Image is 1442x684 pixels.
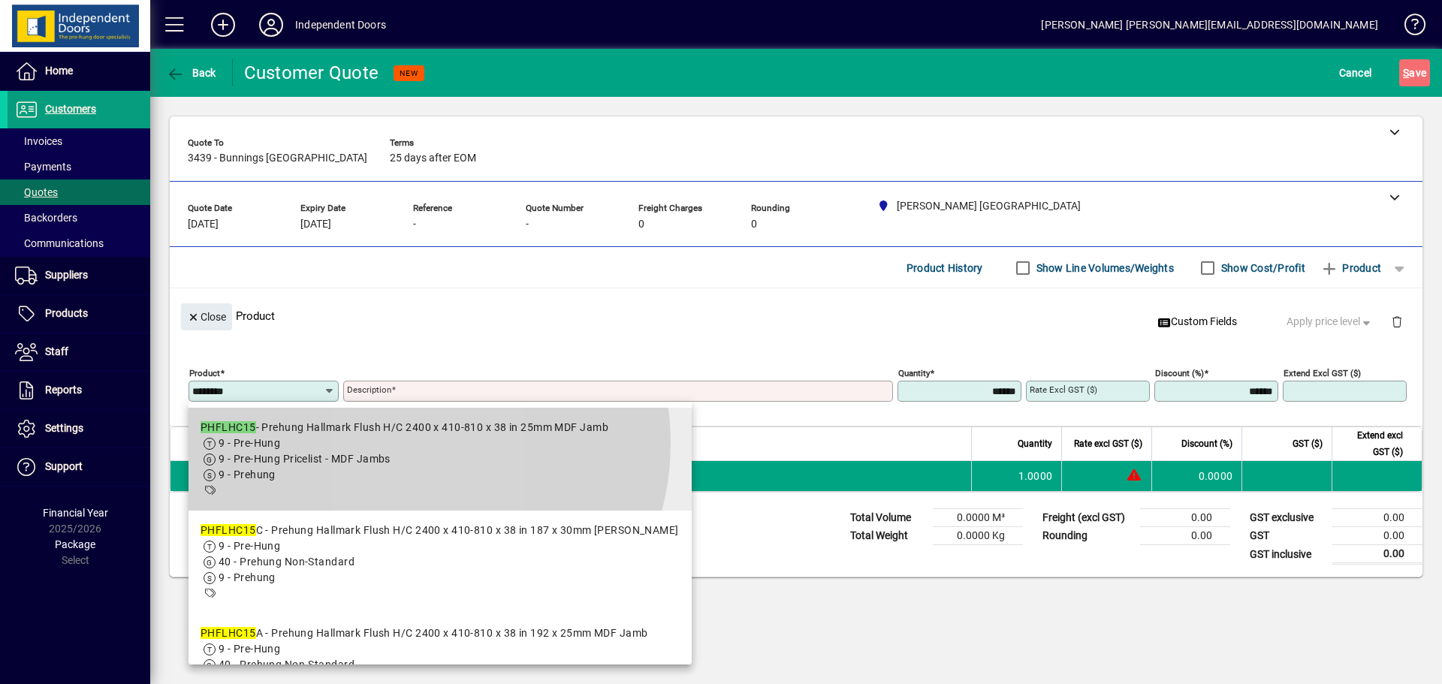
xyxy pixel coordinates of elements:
span: Apply price level [1287,314,1374,330]
span: Discount (%) [1181,435,1232,452]
a: Settings [8,410,150,447]
span: - [413,218,416,231]
app-page-header-button: Delete [1379,315,1415,328]
a: Invoices [8,128,150,154]
span: 40 - Prehung Non-Standard [219,556,354,568]
span: Home [45,65,73,77]
button: Apply price level [1281,309,1380,336]
div: Independent Doors [295,13,386,37]
button: Back [162,59,220,86]
app-page-header-button: Back [150,59,233,86]
span: Package [55,538,95,550]
label: Show Cost/Profit [1218,261,1305,276]
mat-label: Description [347,384,391,395]
div: Product [170,288,1422,343]
app-page-header-button: Close [177,309,236,323]
a: Products [8,295,150,333]
span: Quotes [15,186,58,198]
td: 0.0000 Kg [933,527,1023,545]
a: Reports [8,372,150,409]
span: 0 [751,218,757,231]
mat-label: Product [189,368,220,378]
a: Knowledge Base [1393,3,1423,52]
td: 0.0000 M³ [933,509,1023,527]
span: GST ($) [1293,435,1323,452]
span: Cancel [1339,61,1372,85]
span: [DATE] [300,218,331,231]
span: Suppliers [45,269,88,281]
span: 1.0000 [1018,469,1053,484]
button: Add [199,11,247,38]
td: 0.00 [1332,545,1422,564]
em: PHFLHC15 [201,524,256,536]
td: Total Volume [843,509,933,527]
span: NEW [400,68,418,78]
button: Custom Fields [1151,309,1243,336]
span: Support [45,460,83,472]
div: Customer Quote [244,61,379,85]
td: Rounding [1035,527,1140,545]
td: GST [1242,527,1332,545]
em: PHFLHC15 [201,421,256,433]
span: Communications [15,237,104,249]
mat-label: Extend excl GST ($) [1284,368,1361,378]
span: ave [1403,61,1426,85]
span: 3439 - Bunnings [GEOGRAPHIC_DATA] [188,152,367,164]
button: Save [1399,59,1430,86]
span: - [526,218,529,231]
td: 0.0000 [1151,461,1241,491]
mat-label: Discount (%) [1155,368,1204,378]
span: Backorders [15,212,77,224]
a: Staff [8,333,150,371]
div: C - Prehung Hallmark Flush H/C 2400 x 410-810 x 38 in 187 x 30mm [PERSON_NAME] [201,523,679,538]
td: 0.00 [1140,527,1230,545]
label: Show Line Volumes/Weights [1033,261,1174,276]
button: Close [181,303,232,330]
td: Total Weight [843,527,933,545]
span: 9 - Pre-Hung [219,643,280,655]
button: Profile [247,11,295,38]
div: [PERSON_NAME] [PERSON_NAME][EMAIL_ADDRESS][DOMAIN_NAME] [1041,13,1378,37]
span: Settings [45,422,83,434]
mat-label: Rate excl GST ($) [1030,384,1097,395]
a: Support [8,448,150,486]
span: 0 [638,218,644,231]
td: GST exclusive [1242,509,1332,527]
td: 0.00 [1332,527,1422,545]
a: Suppliers [8,257,150,294]
span: S [1403,67,1409,79]
span: Staff [45,345,68,357]
span: Extend excl GST ($) [1341,427,1403,460]
a: Quotes [8,179,150,205]
span: Reports [45,384,82,396]
mat-option: PHFLHC15 - Prehung Hallmark Flush H/C 2400 x 410-810 x 38 in 25mm MDF Jamb [189,408,692,511]
button: Delete [1379,303,1415,339]
span: 25 days after EOM [390,152,476,164]
em: PHFLHC15 [201,627,256,639]
span: 9 - Pre-Hung [219,540,280,552]
td: 0.00 [1140,509,1230,527]
span: Invoices [15,135,62,147]
mat-option: PHFLHC15C - Prehung Hallmark Flush H/C 2400 x 410-810 x 38 in 187 x 30mm FJ Pine [189,511,692,613]
span: Customers [45,103,96,115]
div: A - Prehung Hallmark Flush H/C 2400 x 410-810 x 38 in 192 x 25mm MDF Jamb [201,625,647,641]
td: 0.00 [1332,509,1422,527]
span: Rate excl GST ($) [1074,435,1142,452]
button: Cancel [1335,59,1376,86]
span: Back [166,67,216,79]
span: Close [187,305,226,330]
span: 9 - Prehung [219,571,276,583]
span: [DATE] [188,218,219,231]
span: 9 - Pre-Hung Pricelist - MDF Jambs [219,453,391,465]
span: Quantity [1018,435,1052,452]
span: Payments [15,161,71,173]
span: 40 - Prehung Non-Standard [219,658,354,670]
span: Financial Year [43,507,108,519]
span: Custom Fields [1157,314,1237,330]
span: Products [45,307,88,319]
button: Product History [900,255,989,282]
span: 9 - Pre-Hung [219,437,280,449]
mat-label: Quantity [898,368,930,378]
td: GST inclusive [1242,545,1332,564]
span: Product History [907,256,983,280]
